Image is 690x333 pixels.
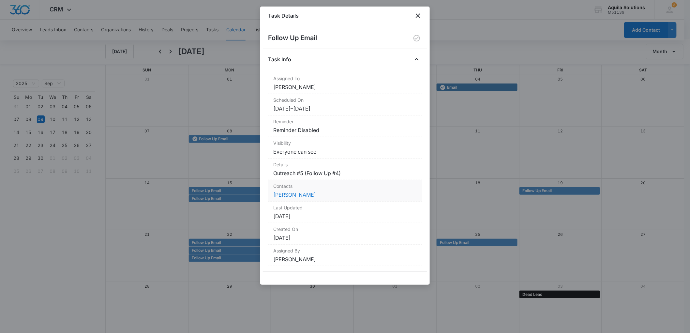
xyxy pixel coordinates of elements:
dd: Reminder Disabled [273,126,417,134]
a: [PERSON_NAME] [273,191,316,198]
dt: Last Updated [273,204,417,211]
dt: Assigned To [273,75,417,82]
div: Contacts[PERSON_NAME] [268,180,422,202]
div: VisibilityEveryone can see [268,137,422,159]
div: Assigned To[PERSON_NAME] [268,72,422,94]
dt: Scheduled On [273,97,417,103]
div: Assigned By[PERSON_NAME] [268,245,422,266]
dd: [DATE] [273,234,417,242]
dt: Contacts [273,183,417,189]
dt: Details [273,161,417,168]
dd: Everyone can see [273,148,417,156]
dt: Reminder [273,118,417,125]
h2: Follow Up Email [268,33,317,43]
div: DetailsOutreach #5 (Follow Up #4) [268,159,422,180]
dt: Assigned By [273,247,417,254]
div: ReminderReminder Disabled [268,115,422,137]
div: Scheduled On[DATE]–[DATE] [268,94,422,115]
dt: Visibility [273,140,417,146]
h1: Task Details [268,12,299,20]
dt: Created On [273,226,417,233]
dd: [DATE] – [DATE] [273,105,417,113]
dd: [PERSON_NAME] [273,255,417,263]
dd: [PERSON_NAME] [273,83,417,91]
dd: [DATE] [273,212,417,220]
button: close [414,12,422,20]
div: Last Updated[DATE] [268,202,422,223]
div: Created On[DATE] [268,223,422,245]
dd: Outreach #5 (Follow Up #4) [273,169,417,177]
button: Close [412,54,422,65]
h4: Task Info [268,55,291,63]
